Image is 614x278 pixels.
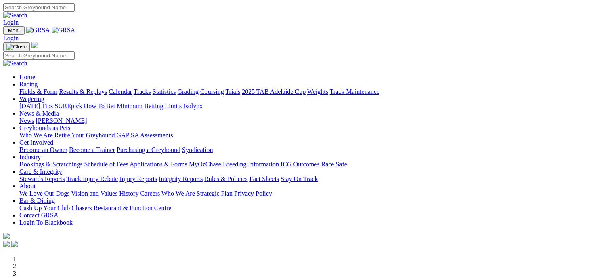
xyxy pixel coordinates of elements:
[19,74,35,80] a: Home
[31,42,38,48] img: logo-grsa-white.png
[19,110,59,117] a: News & Media
[19,139,53,146] a: Get Involved
[19,154,41,160] a: Industry
[19,117,34,124] a: News
[19,124,70,131] a: Greyhounds as Pets
[71,190,117,197] a: Vision and Values
[117,132,173,139] a: GAP SA Assessments
[19,212,58,219] a: Contact GRSA
[3,51,75,60] input: Search
[321,161,347,168] a: Race Safe
[19,103,611,110] div: Wagering
[19,81,38,88] a: Racing
[19,183,36,190] a: About
[200,88,224,95] a: Coursing
[204,175,248,182] a: Rules & Policies
[6,44,27,50] img: Close
[225,88,240,95] a: Trials
[11,241,18,247] img: twitter.svg
[19,219,73,226] a: Login To Blackbook
[19,190,69,197] a: We Love Our Dogs
[3,19,19,26] a: Login
[19,103,53,110] a: [DATE] Tips
[281,161,319,168] a: ICG Outcomes
[223,161,279,168] a: Breeding Information
[19,204,611,212] div: Bar & Dining
[19,88,611,95] div: Racing
[182,146,213,153] a: Syndication
[3,233,10,239] img: logo-grsa-white.png
[153,88,176,95] a: Statistics
[242,88,306,95] a: 2025 TAB Adelaide Cup
[178,88,199,95] a: Grading
[19,161,82,168] a: Bookings & Scratchings
[54,132,115,139] a: Retire Your Greyhound
[130,161,187,168] a: Applications & Forms
[189,161,221,168] a: MyOzChase
[36,117,87,124] a: [PERSON_NAME]
[19,146,611,154] div: Get Involved
[234,190,272,197] a: Privacy Policy
[19,197,55,204] a: Bar & Dining
[119,175,157,182] a: Injury Reports
[159,175,203,182] a: Integrity Reports
[3,3,75,12] input: Search
[19,95,44,102] a: Wagering
[54,103,82,110] a: SUREpick
[26,27,50,34] img: GRSA
[330,88,379,95] a: Track Maintenance
[249,175,279,182] a: Fact Sheets
[3,241,10,247] img: facebook.svg
[69,146,115,153] a: Become a Trainer
[71,204,171,211] a: Chasers Restaurant & Function Centre
[59,88,107,95] a: Results & Replays
[84,161,128,168] a: Schedule of Fees
[19,204,70,211] a: Cash Up Your Club
[3,42,30,51] button: Toggle navigation
[3,12,27,19] img: Search
[109,88,132,95] a: Calendar
[52,27,75,34] img: GRSA
[19,168,62,175] a: Care & Integrity
[3,35,19,42] a: Login
[19,175,611,183] div: Care & Integrity
[134,88,151,95] a: Tracks
[3,60,27,67] img: Search
[119,190,138,197] a: History
[8,27,21,34] span: Menu
[161,190,195,197] a: Who We Are
[19,175,65,182] a: Stewards Reports
[3,26,25,35] button: Toggle navigation
[19,132,53,139] a: Who We Are
[19,117,611,124] div: News & Media
[117,103,182,110] a: Minimum Betting Limits
[19,132,611,139] div: Greyhounds as Pets
[183,103,203,110] a: Isolynx
[19,161,611,168] div: Industry
[66,175,118,182] a: Track Injury Rebate
[19,88,57,95] a: Fields & Form
[117,146,180,153] a: Purchasing a Greyhound
[84,103,115,110] a: How To Bet
[307,88,328,95] a: Weights
[197,190,233,197] a: Strategic Plan
[19,146,67,153] a: Become an Owner
[281,175,318,182] a: Stay On Track
[140,190,160,197] a: Careers
[19,190,611,197] div: About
